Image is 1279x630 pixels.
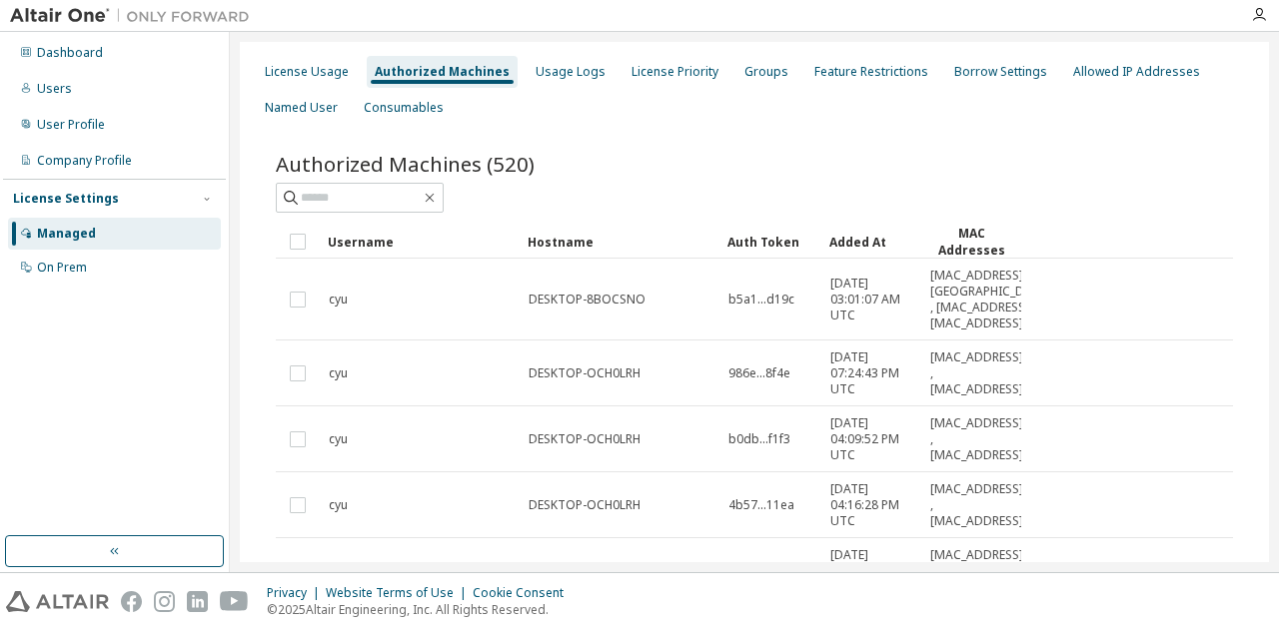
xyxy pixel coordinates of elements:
[930,349,1023,397] span: [MAC_ADDRESS] , [MAC_ADDRESS]
[473,585,576,601] div: Cookie Consent
[632,64,718,80] div: License Priority
[929,225,1013,259] div: MAC Addresses
[528,226,711,258] div: Hostname
[265,64,349,80] div: License Usage
[529,431,640,447] span: DESKTOP-OCH0LRH
[326,585,473,601] div: Website Terms of Use
[187,591,208,612] img: linkedin.svg
[13,191,119,207] div: License Settings
[6,591,109,612] img: altair_logo.svg
[329,497,348,513] span: cyu
[830,547,912,595] span: [DATE] 11:31:04 PM UTC
[37,81,72,97] div: Users
[529,292,645,308] span: DESKTOP-8BOCSNO
[1073,64,1200,80] div: Allowed IP Addresses
[37,117,105,133] div: User Profile
[267,585,326,601] div: Privacy
[375,64,510,80] div: Authorized Machines
[930,481,1023,529] span: [MAC_ADDRESS] , [MAC_ADDRESS]
[154,591,175,612] img: instagram.svg
[37,153,132,169] div: Company Profile
[265,100,338,116] div: Named User
[529,497,640,513] span: DESKTOP-OCH0LRH
[830,415,912,463] span: [DATE] 04:09:52 PM UTC
[930,547,1023,595] span: [MAC_ADDRESS] , [MAC_ADDRESS]
[329,431,348,447] span: cyu
[930,268,1050,331] span: [MAC_ADDRESS][GEOGRAPHIC_DATA] , [MAC_ADDRESS] , [MAC_ADDRESS]
[830,276,912,323] span: [DATE] 03:01:07 AM UTC
[10,6,260,26] img: Altair One
[744,64,788,80] div: Groups
[930,415,1023,463] span: [MAC_ADDRESS] , [MAC_ADDRESS]
[728,497,794,513] span: 4b57...11ea
[364,100,444,116] div: Consumables
[37,260,87,276] div: On Prem
[329,365,348,381] span: cyu
[220,591,249,612] img: youtube.svg
[529,365,640,381] span: DESKTOP-OCH0LRH
[267,601,576,618] p: © 2025 Altair Engineering, Inc. All Rights Reserved.
[727,226,813,258] div: Auth Token
[829,226,913,258] div: Added At
[276,150,535,178] span: Authorized Machines (520)
[814,64,928,80] div: Feature Restrictions
[728,431,790,447] span: b0db...f1f3
[954,64,1047,80] div: Borrow Settings
[830,349,912,397] span: [DATE] 07:24:43 PM UTC
[121,591,142,612] img: facebook.svg
[830,481,912,529] span: [DATE] 04:16:28 PM UTC
[37,45,103,61] div: Dashboard
[328,226,512,258] div: Username
[728,292,794,308] span: b5a1...d19c
[536,64,606,80] div: Usage Logs
[329,292,348,308] span: cyu
[37,226,96,242] div: Managed
[728,365,790,381] span: 986e...8f4e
